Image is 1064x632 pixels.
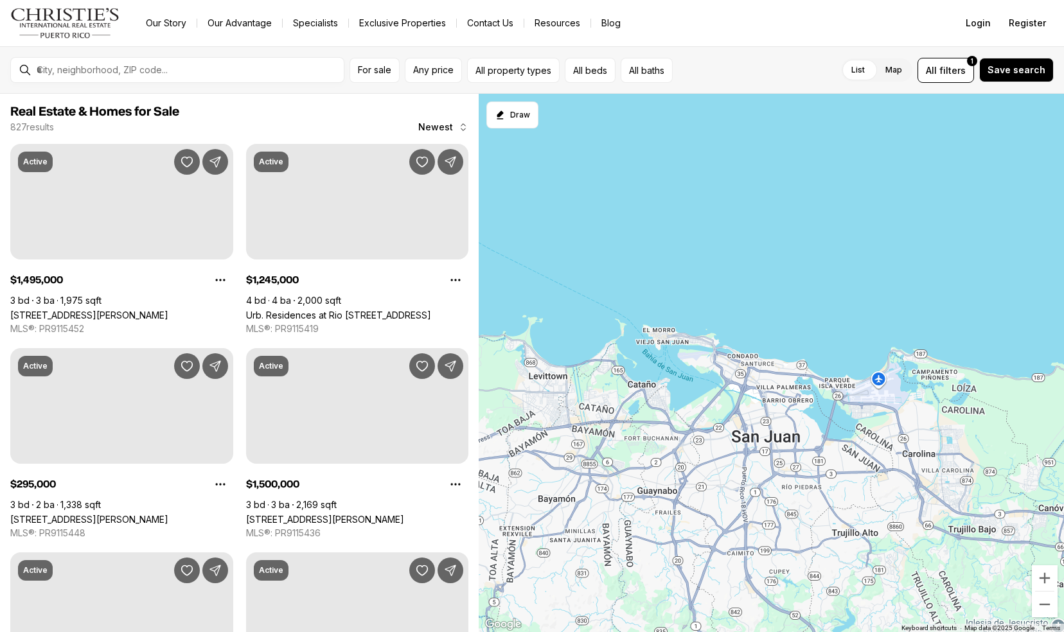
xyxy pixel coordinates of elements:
[409,149,435,175] button: Save Property: Urb. Residences at Rio CALLE GANGES #74
[1009,18,1046,28] span: Register
[358,65,391,75] span: For sale
[174,557,200,583] button: Save Property: 1479 ASHFORD AVENUE #916
[457,14,524,32] button: Contact Us
[413,65,454,75] span: Any price
[486,101,538,128] button: Start drawing
[259,157,283,167] p: Active
[875,58,912,82] label: Map
[966,18,991,28] span: Login
[23,157,48,167] p: Active
[621,58,673,83] button: All baths
[10,122,54,132] p: 827 results
[958,10,998,36] button: Login
[591,14,631,32] a: Blog
[174,353,200,379] button: Save Property: 253 253 CALLE CHILE CONDO CADIZ #9D
[246,514,404,525] a: 550 AVENIDA CONSTITUCION #1210, SAN JUAN PR, 00901
[10,514,168,525] a: 253 253 CALLE CHILE CONDO CADIZ #9D, SAN JUAN PR, 00917
[259,361,283,371] p: Active
[939,64,966,77] span: filters
[565,58,616,83] button: All beds
[1032,565,1058,591] button: Zoom in
[988,65,1045,75] span: Save search
[926,64,937,77] span: All
[23,565,48,575] p: Active
[409,557,435,583] button: Save Property: 1035 Ashford MIRADOR DEL CONDADO #204
[971,56,973,66] span: 1
[467,58,560,83] button: All property types
[418,122,453,132] span: Newest
[350,58,400,83] button: For sale
[23,361,48,371] p: Active
[349,14,456,32] a: Exclusive Properties
[197,14,282,32] a: Our Advantage
[10,310,168,320] a: 1501 ASHFORD AVENUE #9A, SAN JUAN PR, 00911
[443,267,468,293] button: Property options
[208,471,233,497] button: Property options
[979,58,1054,82] button: Save search
[411,114,476,140] button: Newest
[841,58,875,82] label: List
[524,14,590,32] a: Resources
[1001,10,1054,36] button: Register
[208,267,233,293] button: Property options
[246,310,431,320] a: Urb. Residences at Rio CALLE GANGES #74, BAYAMON PR, 00956
[10,105,179,118] span: Real Estate & Homes for Sale
[964,624,1034,631] span: Map data ©2025 Google
[405,58,462,83] button: Any price
[10,8,120,39] img: logo
[136,14,197,32] a: Our Story
[259,565,283,575] p: Active
[283,14,348,32] a: Specialists
[443,471,468,497] button: Property options
[174,149,200,175] button: Save Property: 1501 ASHFORD AVENUE #9A
[918,58,974,83] button: Allfilters1
[409,353,435,379] button: Save Property: 550 AVENIDA CONSTITUCION #1210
